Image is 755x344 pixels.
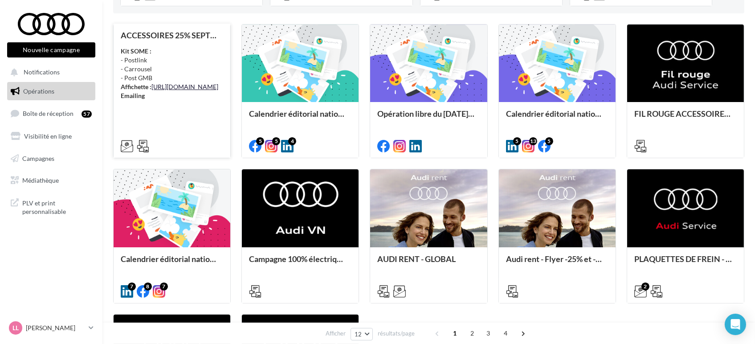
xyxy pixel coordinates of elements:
span: LL [12,324,19,332]
a: Médiathèque [5,171,97,190]
a: Visibilité en ligne [5,127,97,146]
span: Afficher [326,329,346,338]
div: Calendrier éditorial national : semaine du 25.08 au 31.08 [506,109,608,127]
button: 12 [351,328,373,340]
div: Campagne 100% électrique BEV Septembre [249,254,351,272]
div: 8 [144,283,152,291]
span: PLV et print personnalisable [22,197,92,216]
div: Open Intercom Messenger [725,314,746,335]
div: 5 [545,137,553,145]
a: LL [PERSON_NAME] [7,319,95,336]
span: Boîte de réception [23,110,73,117]
strong: Affichette : [121,83,151,90]
a: Opérations [5,82,97,101]
div: 5 [272,137,280,145]
a: [URL][DOMAIN_NAME] [151,83,218,90]
span: 1 [448,326,462,340]
span: résultats/page [378,329,415,338]
span: Médiathèque [22,176,59,184]
div: 2 [641,283,649,291]
a: PLV et print personnalisable [5,193,97,220]
span: 2 [465,326,479,340]
div: - Postlink - Carrousel - Post GMB [121,47,223,100]
div: Calendrier éditorial national : du 02.09 au 03.09 [249,109,351,127]
div: 4 [288,137,296,145]
a: Boîte de réception57 [5,104,97,123]
div: ACCESSOIRES 25% SEPTEMBRE - AUDI SERVICE [121,31,223,40]
div: Audi rent - Flyer -25% et -40% [506,254,608,272]
span: 3 [481,326,495,340]
div: 5 [256,137,264,145]
div: FIL ROUGE ACCESSOIRES SEPTEMBRE - AUDI SERVICE [634,109,737,127]
span: Notifications [24,69,60,76]
div: 7 [128,283,136,291]
strong: Kit SOME : [121,47,151,55]
div: 13 [529,137,537,145]
span: 4 [498,326,513,340]
div: AUDI RENT - GLOBAL [377,254,480,272]
div: Calendrier éditorial national : semaines du 04.08 au 25.08 [121,254,223,272]
span: 12 [355,331,362,338]
div: Opération libre du [DATE] 12:06 [377,109,480,127]
button: Nouvelle campagne [7,42,95,57]
div: 5 [513,137,521,145]
strong: Emailing [121,92,145,99]
div: 57 [82,111,92,118]
a: Campagnes [5,149,97,168]
div: 7 [160,283,168,291]
span: Opérations [23,87,54,95]
div: PLAQUETTES DE FREIN - AUDI SERVICE [634,254,737,272]
p: [PERSON_NAME] [26,324,85,332]
span: Campagnes [22,154,54,162]
span: Visibilité en ligne [24,132,72,140]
